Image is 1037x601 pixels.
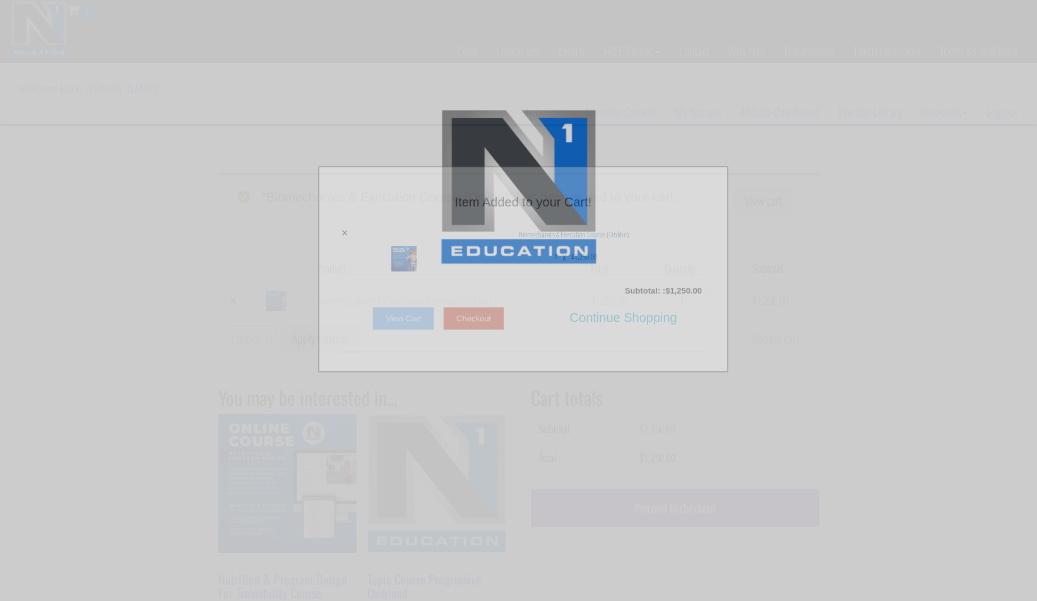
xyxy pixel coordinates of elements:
bdi: 1,250.00 [571,251,597,262]
span: $ [571,251,574,262]
span: Item Added to your Cart! [455,195,592,209]
img: Biomechanics & Execution Course (Online) [391,246,417,271]
span: $ [665,286,670,295]
p: x [562,246,566,266]
span: Continue Shopping [570,304,677,331]
a: Checkout [443,307,504,331]
span: 1 [554,246,557,266]
div: Subtotal: : [338,278,708,304]
a: Biomechanics & Execution Course (Online) [519,229,629,240]
bdi: 1,250.00 [665,286,702,295]
a: View Cart [372,307,434,331]
a: × [341,227,348,239]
